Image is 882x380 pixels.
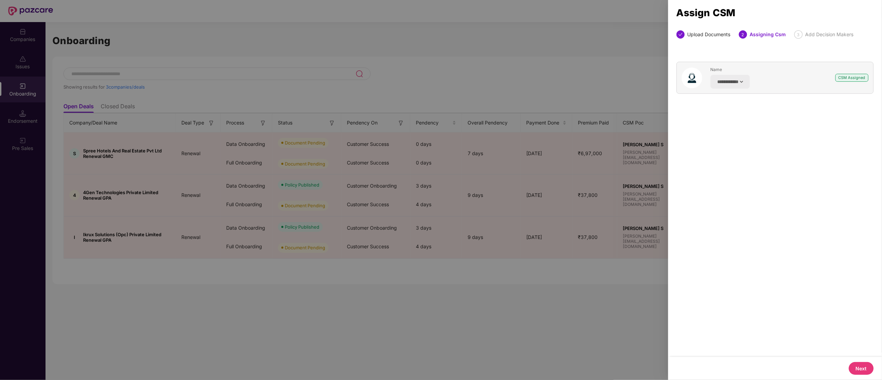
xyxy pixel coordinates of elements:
div: Assigning Csm [750,30,786,39]
span: check [679,32,683,37]
div: CSM Assigned [835,74,869,82]
button: Next [849,362,874,375]
span: Name [711,67,750,72]
img: svg+xml;base64,PHN2ZyB4bWxucz0iaHR0cDovL3d3dy53My5vcmcvMjAwMC9zdmciIHhtbG5zOnhsaW5rPSJodHRwOi8vd3... [682,68,702,88]
div: Upload Documents [688,30,731,39]
div: Assign CSM [676,9,874,17]
span: 2 [742,32,744,37]
span: 3 [797,32,800,37]
div: Add Decision Makers [805,30,854,39]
